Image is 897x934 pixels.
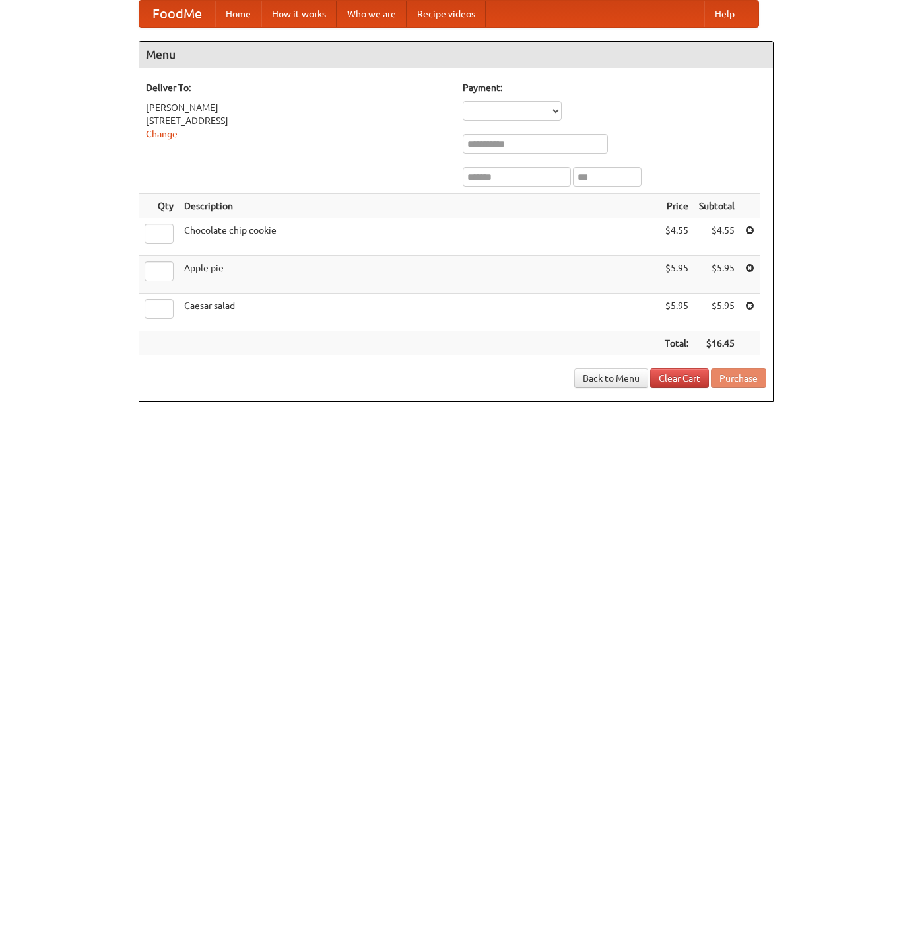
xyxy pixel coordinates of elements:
[146,129,178,139] a: Change
[704,1,745,27] a: Help
[179,194,659,218] th: Description
[659,194,694,218] th: Price
[146,101,449,114] div: [PERSON_NAME]
[659,256,694,294] td: $5.95
[139,1,215,27] a: FoodMe
[146,81,449,94] h5: Deliver To:
[694,218,740,256] td: $4.55
[659,218,694,256] td: $4.55
[139,194,179,218] th: Qty
[215,1,261,27] a: Home
[659,294,694,331] td: $5.95
[179,218,659,256] td: Chocolate chip cookie
[694,194,740,218] th: Subtotal
[179,294,659,331] td: Caesar salad
[407,1,486,27] a: Recipe videos
[146,114,449,127] div: [STREET_ADDRESS]
[574,368,648,388] a: Back to Menu
[337,1,407,27] a: Who we are
[650,368,709,388] a: Clear Cart
[261,1,337,27] a: How it works
[139,42,773,68] h4: Menu
[463,81,766,94] h5: Payment:
[694,256,740,294] td: $5.95
[659,331,694,356] th: Total:
[711,368,766,388] button: Purchase
[179,256,659,294] td: Apple pie
[694,331,740,356] th: $16.45
[694,294,740,331] td: $5.95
